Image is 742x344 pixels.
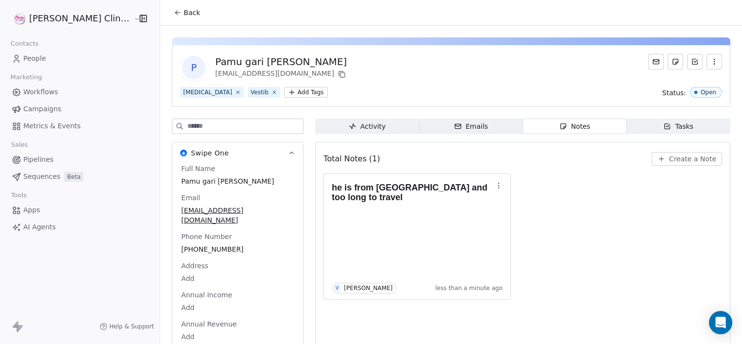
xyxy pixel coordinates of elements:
span: [PERSON_NAME] Clinic External [29,12,131,25]
div: Tasks [663,121,693,132]
span: Annual Income [179,290,234,300]
span: Add [181,332,294,342]
span: Phone Number [179,232,234,241]
div: [MEDICAL_DATA] [183,88,232,97]
span: Beta [64,172,84,182]
span: [EMAIL_ADDRESS][DOMAIN_NAME] [181,206,294,225]
span: Annual Revenue [179,319,238,329]
div: V [336,284,339,292]
button: Swipe OneSwipe One [172,142,303,164]
a: SequencesBeta [8,169,152,185]
div: Vestib [251,88,269,97]
span: People [23,53,46,64]
a: Campaigns [8,101,152,117]
span: Status: [662,88,686,98]
div: [PERSON_NAME] [344,285,392,292]
span: Marketing [6,70,46,85]
div: [EMAIL_ADDRESS][DOMAIN_NAME] [215,69,348,80]
span: Pipelines [23,155,53,165]
span: Tools [7,188,31,203]
span: Total Notes (1) [323,153,380,165]
span: Metrics & Events [23,121,81,131]
span: Workflows [23,87,58,97]
button: Back [168,4,206,21]
span: Sequences [23,172,60,182]
span: Contacts [6,36,43,51]
span: Email [179,193,202,203]
span: Back [184,8,200,17]
span: [PHONE_NUMBER] [181,244,294,254]
img: Swipe One [180,150,187,156]
div: Emails [454,121,488,132]
span: less than a minute ago [435,284,502,292]
a: AI Agents [8,219,152,235]
a: Metrics & Events [8,118,152,134]
div: Open Intercom Messenger [709,311,732,334]
span: Add [181,303,294,312]
span: Create a Note [669,154,716,164]
img: RASYA-Clinic%20Circle%20icon%20Transparent.png [14,13,25,24]
div: Pamu gari [PERSON_NAME] [215,55,348,69]
span: Address [179,261,210,271]
a: People [8,51,152,67]
a: Help & Support [100,323,154,330]
button: Create a Note [652,152,722,166]
a: Pipelines [8,152,152,168]
a: Apps [8,202,152,218]
span: Pamu gari [PERSON_NAME] [181,176,294,186]
span: Swipe One [191,148,229,158]
button: [PERSON_NAME] Clinic External [12,10,127,27]
a: Workflows [8,84,152,100]
div: Open [701,89,716,96]
button: Add Tags [284,87,328,98]
span: Full Name [179,164,217,173]
span: P [182,56,205,79]
span: Apps [23,205,40,215]
span: Campaigns [23,104,61,114]
h1: he is from [GEOGRAPHIC_DATA] and too long to travel [332,183,493,202]
span: AI Agents [23,222,56,232]
span: Help & Support [109,323,154,330]
div: Activity [349,121,386,132]
span: Add [181,274,294,283]
span: Sales [7,138,32,152]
